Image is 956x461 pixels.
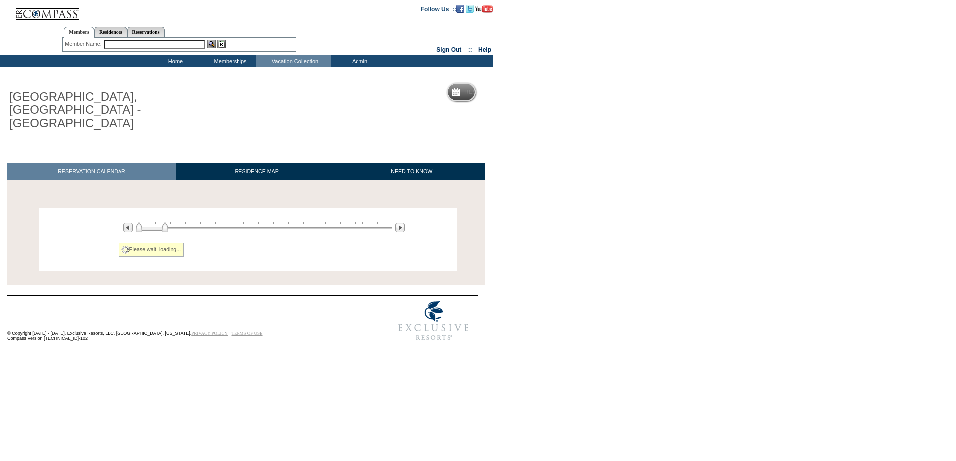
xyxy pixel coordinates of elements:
[256,55,331,67] td: Vacation Collection
[331,55,386,67] td: Admin
[191,331,228,336] a: PRIVACY POLICY
[147,55,202,67] td: Home
[395,223,405,232] img: Next
[127,27,165,37] a: Reservations
[466,5,474,11] a: Follow us on Twitter
[466,5,474,13] img: Follow us on Twitter
[475,5,493,13] img: Subscribe to our YouTube Channel
[65,40,103,48] div: Member Name:
[232,331,263,336] a: TERMS OF USE
[119,243,184,257] div: Please wait, loading...
[94,27,127,37] a: Residences
[123,223,133,232] img: Previous
[436,46,461,53] a: Sign Out
[207,40,216,48] img: View
[464,89,540,95] h5: Reservation Calendar
[468,46,472,53] span: ::
[7,89,231,132] h1: [GEOGRAPHIC_DATA], [GEOGRAPHIC_DATA] - [GEOGRAPHIC_DATA]
[475,5,493,11] a: Subscribe to our YouTube Channel
[338,163,485,180] a: NEED TO KNOW
[456,5,464,13] img: Become our fan on Facebook
[64,27,94,38] a: Members
[456,5,464,11] a: Become our fan on Facebook
[421,5,456,13] td: Follow Us ::
[202,55,256,67] td: Memberships
[217,40,226,48] img: Reservations
[121,246,129,254] img: spinner2.gif
[7,163,176,180] a: RESERVATION CALENDAR
[7,296,356,346] td: © Copyright [DATE] - [DATE]. Exclusive Resorts, LLC. [GEOGRAPHIC_DATA], [US_STATE]. Compass Versi...
[478,46,491,53] a: Help
[176,163,338,180] a: RESIDENCE MAP
[389,296,478,346] img: Exclusive Resorts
